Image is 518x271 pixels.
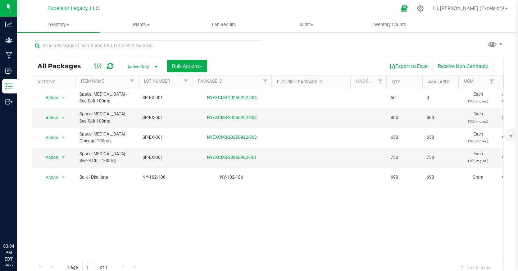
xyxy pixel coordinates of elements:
span: Space [MEDICAL_DATA] - Sweet Chili 100mg [79,151,134,164]
span: Plants [100,22,182,28]
span: select [59,93,68,103]
button: Bulk Actions [167,60,207,72]
inline-svg: Inbound [5,67,13,74]
span: 750 [427,154,454,161]
a: Lot Number [144,79,170,84]
p: 09/22 [3,262,14,268]
span: Lab Results [202,22,246,28]
span: 650 [427,134,454,141]
p: (100 mg ea.) [463,118,494,125]
p: (100 mg ea.) [463,157,494,164]
a: NYEXCMB-20250922-001 [207,155,257,160]
a: Filter [126,75,138,88]
iframe: Resource center [7,213,29,235]
span: Action [39,173,59,183]
div: Actions [37,79,72,84]
inline-svg: Grow [5,36,13,43]
span: Audit [265,22,347,28]
a: UOM [464,79,473,84]
button: Export to Excel [385,60,433,72]
a: Available [428,79,450,84]
span: SP-EX-001 [142,114,188,121]
a: Plants [100,17,183,32]
span: 800 [391,114,418,121]
inline-svg: Inventory [5,83,13,90]
span: 50 [391,95,418,101]
span: 690 [391,174,418,181]
inline-svg: Manufacturing [5,52,13,59]
span: Bulk - Distillate [79,174,134,181]
span: Each [463,151,494,164]
a: NYEXCMB-20250922-002 [207,115,257,120]
span: SP-EX-001 [142,134,188,141]
a: NYEXCMB-20250922-004 [207,95,257,100]
span: Bulk Actions [172,63,203,69]
span: Inventory [17,22,100,28]
span: 750 [391,154,418,161]
span: Gram [463,174,494,181]
a: Inventory [17,17,100,32]
div: Manage settings [416,5,425,12]
a: Filter [486,75,498,88]
span: Space [MEDICAL_DATA] - Sea Salt 100mg [79,91,134,105]
span: NY-102-106 [142,174,188,181]
a: NYEXCMB-20250922-003 [207,135,257,140]
span: Each [463,91,494,105]
button: Receive Non-Cannabis [433,60,492,72]
p: (100 mg ea.) [463,138,494,144]
a: Filter [180,75,192,88]
span: Inventory Counts [363,22,416,28]
inline-svg: Outbound [5,98,13,105]
span: 800 [427,114,454,121]
p: (100 mg ea.) [463,98,494,105]
span: Each [463,111,494,124]
a: Flourish Package ID [277,79,322,84]
p: 03:04 PM EDT [3,243,14,262]
span: Space [MEDICAL_DATA] - Sea Salt 100mg [79,111,134,124]
span: Action [39,152,59,162]
span: select [59,113,68,123]
span: Excelsior Legacy, LLC [48,5,99,12]
span: Open Ecommerce Menu [396,1,412,15]
input: Search Package ID, Item Name, SKU, Lot or Part Number... [32,40,262,51]
span: SP-EX-001 [142,95,188,101]
span: Hi, [PERSON_NAME] (Excelsior)! [433,5,504,11]
span: Space [MEDICAL_DATA] - Chicago 100mg [79,131,134,144]
a: Lab Results [182,17,265,32]
a: Inventory Counts [348,17,431,32]
span: Action [39,93,59,103]
span: select [59,152,68,162]
span: 650 [391,134,418,141]
span: All Packages [37,62,88,70]
a: Filter [374,75,386,88]
a: Filter [259,75,271,88]
a: Item Name [81,79,104,84]
span: Action [39,133,59,143]
span: SP-EX-001 [142,154,188,161]
span: Each [463,131,494,144]
a: Audit [265,17,348,32]
a: Package ID [198,79,222,84]
th: Has COA [350,75,386,88]
span: 690 [427,174,454,181]
span: 0 [427,95,454,101]
inline-svg: Analytics [5,21,13,28]
span: Action [39,113,59,123]
div: NY-102-106 [191,174,272,181]
a: Qty [392,79,400,84]
span: select [59,133,68,143]
span: select [59,173,68,183]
